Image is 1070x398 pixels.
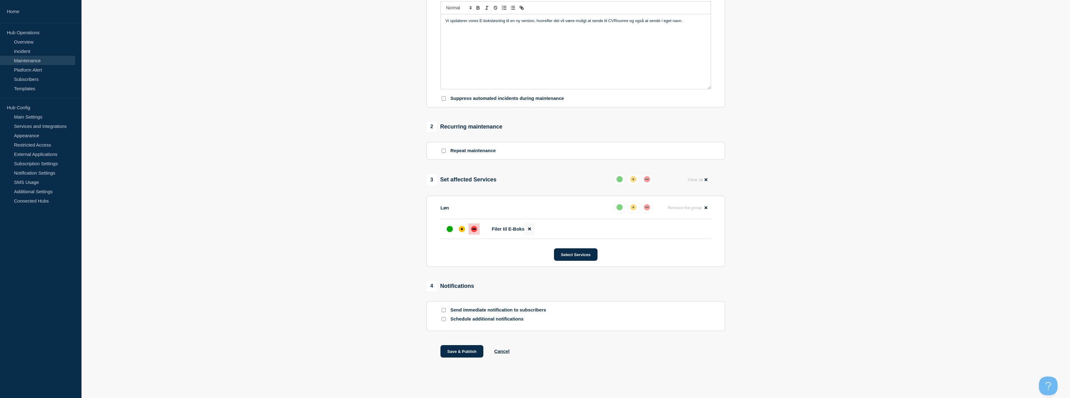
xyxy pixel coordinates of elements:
p: Repeat maintenance [450,148,496,154]
input: Suppress automated incidents during maintenance [442,96,446,101]
div: down [644,204,650,210]
button: Toggle strikethrough text [491,4,500,12]
iframe: Help Scout Beacon - Open [1039,377,1058,395]
p: Vi opdaterer vores E-boksløsning til en ny version, hvorefter det vil være muligt at sende til CV... [445,18,706,24]
button: Save & Publish [440,345,483,358]
div: up [447,226,453,232]
div: Set affected Services [426,175,496,185]
button: Select Services [554,248,597,261]
button: up [614,174,625,185]
div: down [644,176,650,182]
input: Repeat maintenance [442,149,446,153]
div: Message [441,14,711,89]
span: 2 [426,121,437,132]
button: Toggle bulleted list [509,4,517,12]
div: affected [459,226,465,232]
div: Notifications [426,281,474,291]
span: Font size [443,4,474,12]
div: Recurring maintenance [426,121,502,132]
button: Toggle bold text [474,4,482,12]
div: affected [630,176,636,182]
p: Send immediate notification to subscribers [450,307,550,313]
input: Send immediate notification to subscribers [442,308,446,312]
button: Toggle link [517,4,526,12]
p: Schedule additional notifications [450,316,550,322]
button: Toggle italic text [482,4,491,12]
div: affected [630,204,636,210]
button: down [641,202,653,213]
span: 3 [426,175,437,185]
div: up [616,176,623,182]
input: Schedule additional notifications [442,317,446,321]
span: 4 [426,281,437,291]
span: Remove the group [668,205,702,210]
span: Filer til E-Boks [492,226,524,232]
div: down [471,226,477,232]
p: Løn [440,205,449,210]
button: up [614,202,625,213]
div: up [616,204,623,210]
button: Toggle ordered list [500,4,509,12]
button: Remove the group [664,202,711,214]
button: affected [628,202,639,213]
p: Suppress automated incidents during maintenance [450,96,564,101]
button: Clear all [684,174,711,186]
button: affected [628,174,639,185]
button: Cancel [494,349,509,354]
button: down [641,174,653,185]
